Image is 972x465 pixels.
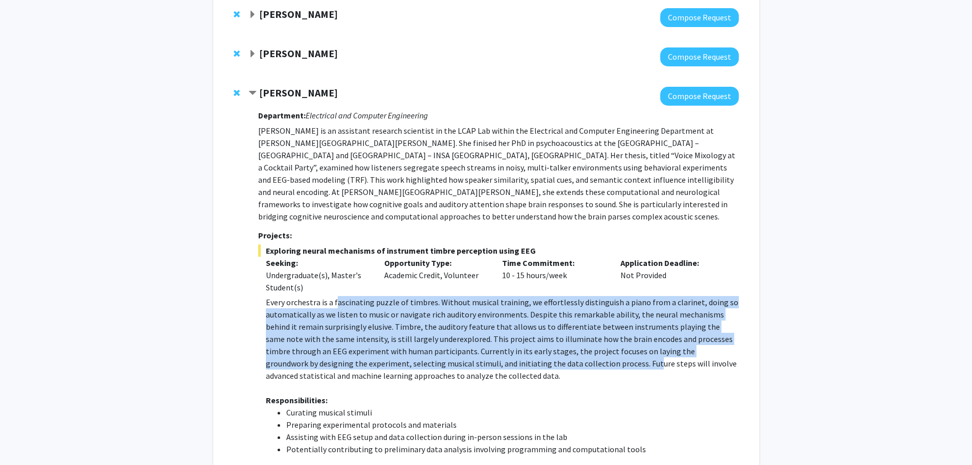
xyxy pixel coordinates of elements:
i: Electrical and Computer Engineering [306,110,428,120]
p: Time Commitment: [502,257,605,269]
div: 10 - 15 hours/week [494,257,613,293]
li: Curating musical stimuli [286,406,738,419]
span: Remove Nick Durr from bookmarks [234,50,240,58]
iframe: Chat [8,419,43,457]
li: Preparing experimental protocols and materials [286,419,738,431]
strong: [PERSON_NAME] [259,8,338,20]
p: Opportunity Type: [384,257,487,269]
div: Undergraduate(s), Master's Student(s) [266,269,369,293]
span: Expand Nick Durr Bookmark [248,50,257,58]
span: Contract Moira-Phoebe Huet Bookmark [248,89,257,97]
div: Not Provided [613,257,731,293]
p: Application Deadline: [620,257,724,269]
strong: Department: [258,110,306,120]
span: Expand Steven Clipman Bookmark [248,11,257,19]
p: [PERSON_NAME] is an assistant research scientist in the LCAP Lab within the Electrical and Comput... [258,125,738,223]
button: Compose Request to Moira-Phoebe Huet [660,87,739,106]
button: Compose Request to Steven Clipman [660,8,739,27]
span: Exploring neural mechanisms of instrument timbre perception using EEG [258,244,738,257]
span: Remove Steven Clipman from bookmarks [234,10,240,18]
strong: [PERSON_NAME] [259,47,338,60]
li: Assisting with EEG setup and data collection during in-person sessions in the lab [286,431,738,443]
strong: Responsibilities: [266,395,328,405]
span: Remove Moira-Phoebe Huet from bookmarks [234,89,240,97]
li: Potentially contributing to preliminary data analysis involving programming and computational tools [286,443,738,455]
strong: [PERSON_NAME] [259,86,338,99]
strong: Projects: [258,230,292,240]
div: Academic Credit, Volunteer [377,257,495,293]
p: Seeking: [266,257,369,269]
p: Every orchestra is a fascinating puzzle of timbres. Without musical training, we effortlessly dis... [266,296,738,382]
button: Compose Request to Nick Durr [660,47,739,66]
